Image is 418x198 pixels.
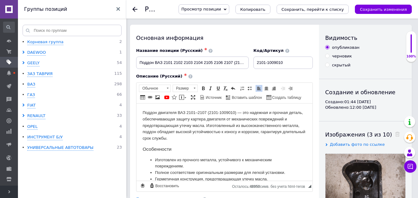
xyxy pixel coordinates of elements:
[27,124,38,130] div: OPEL
[117,92,122,98] span: 66
[204,47,207,51] span: ✱
[147,94,153,101] a: Вставить/Редактировать ссылку (Ctrl+L)
[332,62,351,68] div: скрытый
[27,71,53,77] div: ЗАЗ ТАВРИЯ
[222,85,229,92] a: Убрать форматирование
[225,94,263,101] a: Вставить шаблон
[27,39,63,45] div: Корневая группа
[114,71,122,77] span: 115
[250,184,260,189] span: 48950
[117,113,122,119] span: 33
[240,7,265,12] span: Копировать
[360,7,407,12] i: Сохранить изменения
[136,34,313,42] div: Основная информация
[136,103,312,181] iframe: Визуальный текстовый редактор, 629C36B3-D57F-4DB7-A1E2-48ECC530F057
[207,85,214,92] a: Курсив (Ctrl+I)
[325,88,406,96] div: Создание и обновление
[256,85,262,92] a: По левому краю
[139,85,171,92] a: Обычное
[173,85,198,92] a: Размер
[265,94,302,101] a: Создать таблицу
[230,85,236,92] a: Отменить (Ctrl+Z)
[27,60,40,66] div: GEELY
[270,85,277,92] a: По правому краю
[330,142,385,147] span: Добавить фото по ссылке
[149,182,180,189] a: Восстановить
[178,94,187,101] a: Вставить сообщение
[325,99,406,105] div: Создано: 01:44 [DATE]
[325,34,406,42] div: Видимость
[27,92,35,98] div: ГАЗ
[119,50,122,56] span: 1
[119,39,122,45] span: 2
[325,105,406,110] div: Обновлено: 12:00 [DATE]
[181,7,221,11] span: Просмотр позиции
[139,85,165,92] span: Обычное
[139,94,146,101] a: Таблица
[406,54,416,59] div: 100%
[190,94,196,101] a: Развернуть
[282,7,344,12] i: Сохранить, перейти к списку
[200,85,207,92] a: Полужирный (Ctrl+B)
[246,85,253,92] a: Вставить / удалить маркированный список
[406,31,416,62] div: 100% Качество заполнения
[19,53,157,66] li: Изготовлен из прочного металла, устойчивого к механическим повреждениям.
[6,43,170,48] h3: Особенности
[139,182,146,189] a: Сделать резервную копию сейчас
[132,7,137,12] div: Вернуться назад
[163,94,170,101] a: Добавить видео с YouTube
[332,53,352,59] div: черновик
[184,73,187,77] span: ✱
[199,94,222,101] a: Источник
[119,124,122,130] span: 4
[271,95,301,100] span: Создать таблицу
[27,145,93,151] div: УНИВЕРСАЛЬНЫЕ АВТОТОВАРЫ
[277,5,349,14] button: Сохранить, перейти к списку
[154,94,161,101] a: Изображение
[27,103,36,108] div: FIAT
[235,5,270,14] button: Копировать
[119,103,122,108] span: 4
[136,57,249,69] input: Например, H&M женское платье зеленое 38 размер вечернее макси с блестками
[287,85,294,92] a: Увеличить отступ
[27,113,45,119] div: RENAULT
[173,85,192,92] span: Размер
[6,6,170,38] p: Поддон двигателя ВАЗ 2101–2107 (2101-1009010) — это надежная и прочная деталь, обеспечивающая защ...
[231,95,262,100] span: Вставить шаблон
[23,25,122,36] input: Поиск по группам
[154,183,179,189] span: Восстановить
[27,50,46,56] div: DAEWOO
[355,5,412,14] button: Сохранить изменения
[27,82,35,87] div: ВАЗ
[232,183,308,189] div: Подсчет символов
[280,85,287,92] a: Уменьшить отступ
[404,160,416,173] button: Чат с покупателем
[19,73,157,79] li: Герметичная конструкция, предотвращающая утечку масла.
[239,85,246,92] a: Вставить / удалить нумерованный список
[263,85,270,92] a: По центру
[119,134,122,140] span: 4
[215,85,222,92] a: Подчеркнутый (Ctrl+U)
[136,48,203,53] span: Название позиции (Русский)
[117,145,122,151] span: 23
[332,45,360,50] div: опубликован
[171,94,178,101] a: Вставить иконку
[205,95,222,100] span: Источник
[114,82,122,87] span: 298
[253,48,284,53] span: Код/Артикул
[325,131,406,138] div: Изображения (3 из 10)
[308,185,311,188] span: Перетащите для изменения размера
[136,74,182,78] span: Описание (Русский)
[27,134,63,140] div: ИНСТРУМЕНТ Б/У
[117,60,122,66] span: 54
[19,66,157,73] li: Полное соответствие оригинальным размерам для легкой установки.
